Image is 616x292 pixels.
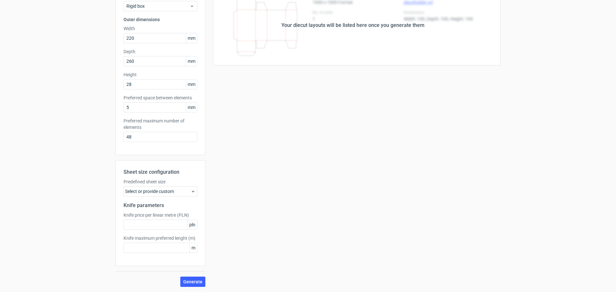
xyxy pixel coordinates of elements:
span: pln [187,220,197,229]
span: Rigid box [126,3,190,9]
div: Select or provide custom [124,186,197,196]
button: Generate [180,277,205,287]
span: mm [186,103,197,112]
label: Knife maximum preferred lenght (m) [124,235,197,241]
label: Knife price per linear metre (PLN) [124,212,197,218]
label: Preferred space between elements [124,95,197,101]
label: Predefined sheet size [124,179,197,185]
span: mm [186,33,197,43]
span: mm [186,56,197,66]
label: Depth [124,48,197,55]
span: m [190,243,197,253]
label: Width [124,25,197,32]
span: mm [186,79,197,89]
label: Height [124,71,197,78]
div: Your diecut layouts will be listed here once you generate them [281,21,424,29]
label: Preferred maximum number of elements [124,118,197,130]
h2: Sheet size configuration [124,168,197,176]
h2: Knife parameters [124,202,197,209]
h3: Outer dimensions [124,16,197,23]
span: Generate [183,279,202,284]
